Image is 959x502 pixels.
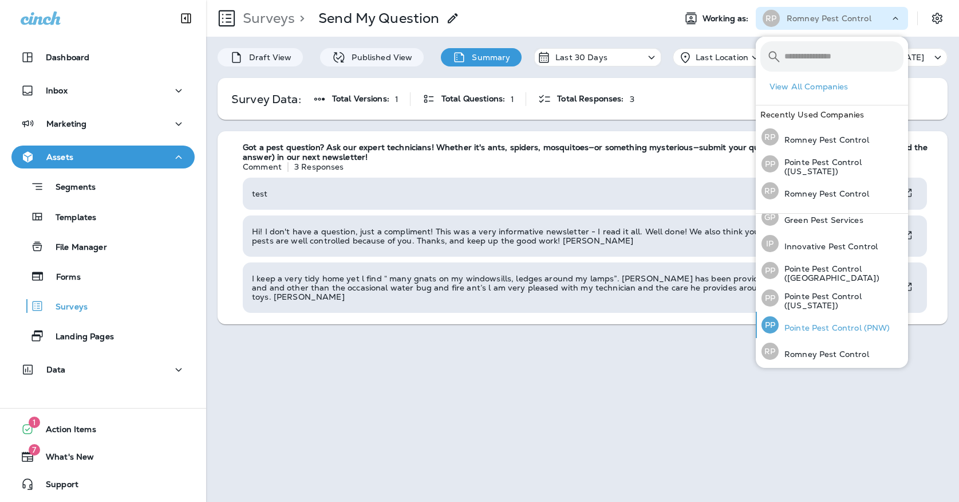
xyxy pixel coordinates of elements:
[756,338,908,364] button: RPRomney Pest Control
[927,8,948,29] button: Settings
[252,274,888,301] p: I keep a very tidy home yet l find “ many gnats on my windowsills, ledges around my lamps”. [PERS...
[756,178,908,204] button: RPRomney Pest Control
[557,94,623,104] span: Total Responses:
[295,10,305,27] p: >
[46,119,86,128] p: Marketing
[34,480,78,493] span: Support
[779,135,869,144] p: Romney Pest Control
[44,302,88,313] p: Surveys
[318,10,439,27] p: Send My Question
[46,152,73,162] p: Assets
[252,227,888,245] p: Hi! I don't have a question, just a compliment! This was a very informative newsletter - I read i...
[294,162,344,171] p: 3 Responses
[238,10,295,27] p: Surveys
[779,292,903,310] p: Pointe Pest Control ([US_STATE])
[761,155,779,172] div: PP
[787,14,871,23] p: Romney Pest Control
[11,174,195,199] button: Segments
[756,204,908,230] button: GPGreen Pest Services
[779,323,890,332] p: Pointe Pest Control (PNW)
[11,358,195,381] button: Data
[761,343,779,360] div: RP
[761,289,779,307] div: PP
[11,473,195,496] button: Support
[11,418,195,441] button: 1Action Items
[763,10,780,27] div: RP
[703,14,751,23] span: Working as:
[779,242,878,251] p: Innovative Pest Control
[11,294,195,318] button: Surveys
[29,444,40,456] span: 7
[779,158,903,176] p: Pointe Pest Control ([US_STATE])
[46,365,66,374] p: Data
[11,146,195,168] button: Assets
[11,445,195,468] button: 7What's New
[756,230,908,257] button: IPInnovative Pest Control
[34,452,94,466] span: What's New
[29,417,40,428] span: 1
[45,272,81,283] p: Forms
[756,124,908,150] button: RPRomney Pest Control
[555,53,607,62] p: Last 30 Days
[11,79,195,102] button: Inbox
[231,95,301,104] p: Survey Data:
[511,95,514,104] p: 1
[11,46,195,69] button: Dashboard
[34,425,96,438] span: Action Items
[395,95,398,104] p: 1
[761,128,779,146] div: RP
[761,235,779,252] div: IP
[756,150,908,178] button: PPPointe Pest Control ([US_STATE])
[170,7,202,30] button: Collapse Sidebar
[779,350,869,359] p: Romney Pest Control
[46,53,89,62] p: Dashboard
[332,94,389,104] span: Total Versions:
[779,215,863,225] p: Green Pest Services
[756,105,908,124] div: Recently Used Companies
[696,53,748,62] p: Last Location
[779,189,869,198] p: Romney Pest Control
[11,205,195,229] button: Templates
[11,264,195,288] button: Forms
[11,112,195,135] button: Marketing
[46,86,68,95] p: Inbox
[761,182,779,199] div: RP
[466,53,510,62] p: Summary
[243,53,291,62] p: Draft View
[761,262,779,279] div: PP
[44,242,107,253] p: File Manager
[11,324,195,348] button: Landing Pages
[765,78,908,96] button: View All Companies
[252,189,268,198] p: test
[630,95,634,104] p: 3
[441,94,505,104] span: Total Questions:
[761,209,779,226] div: GP
[761,316,779,334] div: PP
[756,312,908,338] button: PPPointe Pest Control (PNW)
[756,284,908,312] button: PPPointe Pest Control ([US_STATE])
[779,264,903,283] p: Pointe Pest Control ([GEOGRAPHIC_DATA])
[44,332,114,343] p: Landing Pages
[243,143,936,162] span: Got a pest question? Ask our expert technicians! Whether it's ants, spiders, mosquitoes—or someth...
[243,162,282,171] p: Comment
[44,213,96,223] p: Templates
[346,53,412,62] p: Published View
[11,234,195,258] button: File Manager
[44,182,96,194] p: Segments
[756,257,908,284] button: PPPointe Pest Control ([GEOGRAPHIC_DATA])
